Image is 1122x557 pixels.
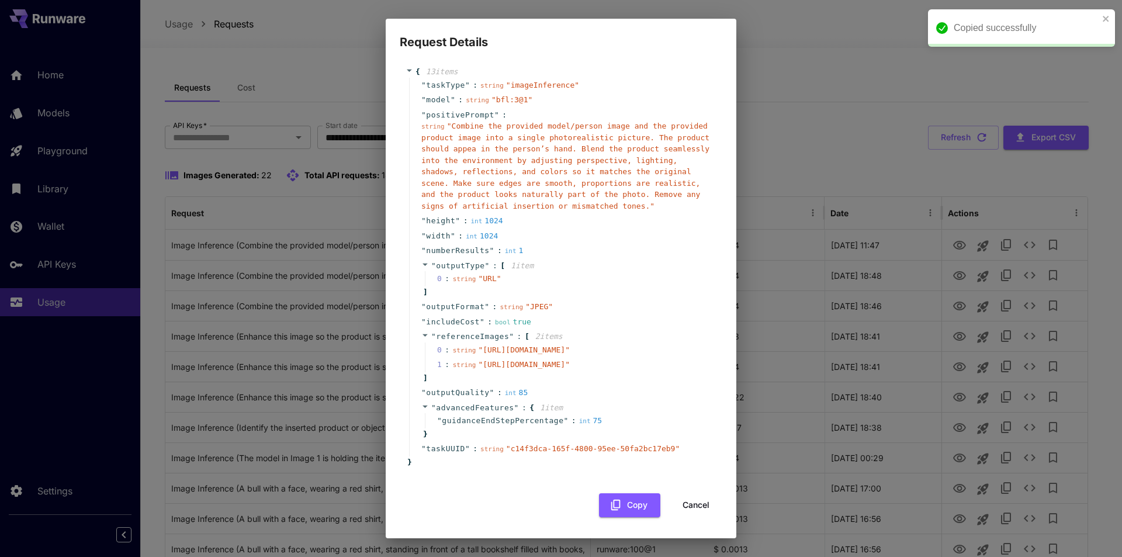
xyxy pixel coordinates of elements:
span: " [465,81,470,89]
span: " [494,110,499,119]
span: } [406,456,412,468]
span: : [497,387,502,399]
span: " [485,261,490,270]
span: : [572,415,576,427]
span: string [453,275,476,283]
span: string [466,96,489,104]
span: " [451,95,455,104]
span: " [431,261,436,270]
span: : [497,245,502,257]
span: 0 [437,344,453,356]
div: Copied successfully [954,21,1099,35]
button: close [1102,14,1110,23]
span: string [480,445,504,453]
div: 1024 [470,215,503,227]
button: Cancel [670,493,722,517]
span: " [421,317,426,326]
span: " [421,388,426,397]
span: 2 item s [535,332,563,341]
div: 85 [505,387,528,399]
span: " [URL][DOMAIN_NAME] " [478,360,570,369]
span: " [421,246,426,255]
span: " c14f3dca-165f-4800-95ee-50fa2bc17eb9 " [506,444,680,453]
div: true [495,316,531,328]
span: " [421,444,426,453]
span: : [487,316,492,328]
span: " bfl:3@1 " [491,95,532,104]
span: " [421,110,426,119]
span: width [426,230,451,242]
span: model [426,94,451,106]
span: string [453,361,476,369]
span: int [579,417,591,425]
span: int [505,247,517,255]
div: : [445,273,449,285]
span: outputType [436,261,484,270]
span: " [564,416,569,425]
span: " [514,403,519,412]
span: " [490,388,494,397]
span: " [URL][DOMAIN_NAME] " [478,345,570,354]
span: includeCost [426,316,480,328]
span: string [480,82,504,89]
span: numberResults [426,245,489,257]
span: int [470,217,482,225]
span: 1 item [540,403,563,412]
span: " [451,231,455,240]
span: " [421,302,426,311]
span: : [458,230,463,242]
span: : [493,260,497,272]
span: " [490,246,494,255]
span: [ [500,260,505,272]
div: 1024 [466,230,498,242]
span: " [437,416,442,425]
span: ] [421,286,428,298]
span: " [421,81,426,89]
span: 13 item s [426,67,458,76]
span: " [431,332,436,341]
span: string [421,123,445,130]
span: bool [495,319,511,326]
span: : [522,402,527,414]
span: " Combine the provided model/person image and the provided product image into a single photoreali... [421,122,709,210]
button: Copy [599,493,660,517]
span: " JPEG " [525,302,553,311]
span: positivePrompt [426,109,494,121]
span: " [480,317,484,326]
span: 1 [437,359,453,371]
span: advancedFeatures [436,403,514,412]
span: outputFormat [426,301,484,313]
span: : [458,94,463,106]
span: : [517,331,522,342]
span: { [529,402,534,414]
span: ] [421,372,428,384]
span: " [421,95,426,104]
span: { [415,66,420,78]
span: : [493,301,497,313]
div: 75 [579,415,602,427]
span: referenceImages [436,332,509,341]
span: " [455,216,460,225]
span: string [453,347,476,354]
span: [ [525,331,529,342]
span: : [463,215,468,227]
span: : [473,443,477,455]
span: " imageInference " [506,81,579,89]
span: 0 [437,273,453,285]
span: taskType [426,79,465,91]
span: int [466,233,477,240]
span: : [473,79,477,91]
span: string [500,303,523,311]
span: " [421,216,426,225]
div: : [445,359,449,371]
span: " URL " [478,274,501,283]
span: 1 item [511,261,534,270]
span: taskUUID [426,443,465,455]
span: " [465,444,470,453]
span: guidanceEndStepPercentage [442,415,563,427]
span: " [421,231,426,240]
h2: Request Details [386,19,736,51]
span: : [502,109,507,121]
span: " [509,332,514,341]
iframe: Chat Widget [1064,501,1122,557]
